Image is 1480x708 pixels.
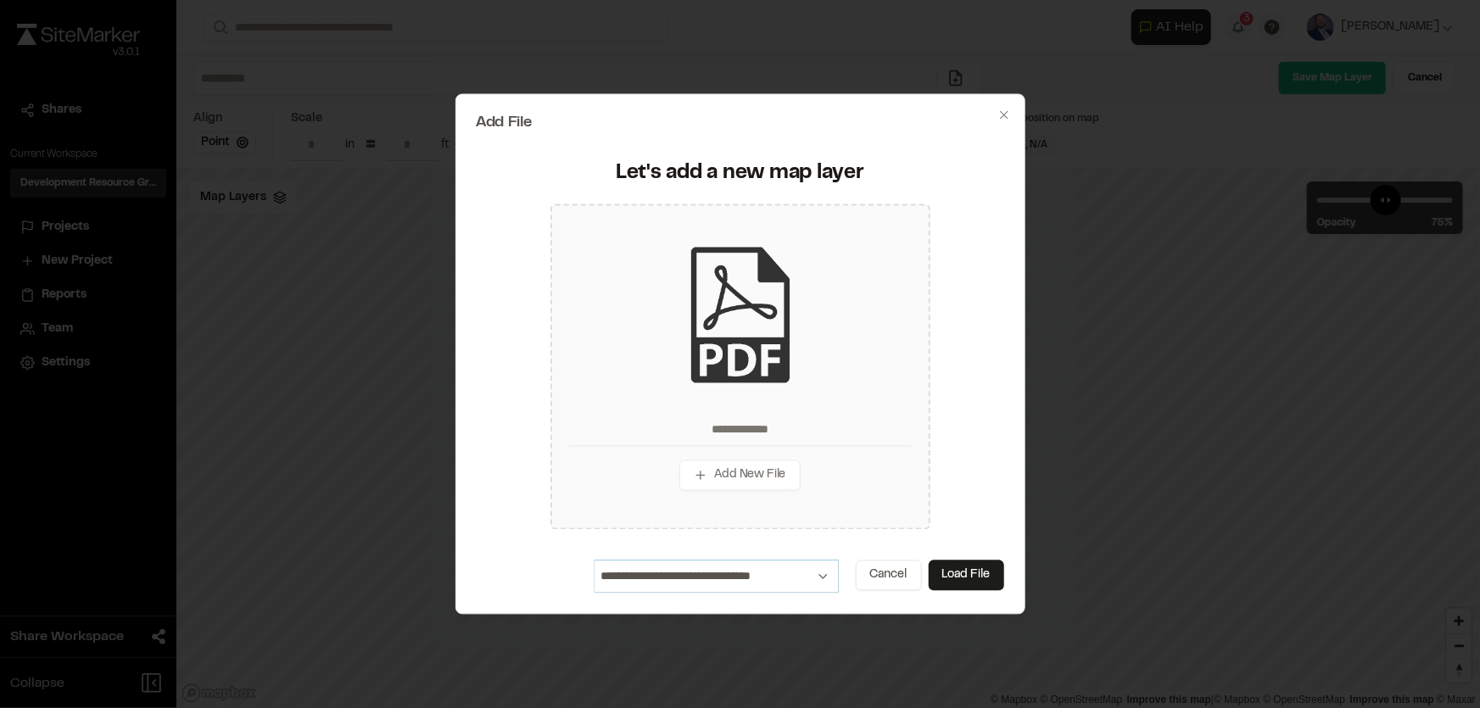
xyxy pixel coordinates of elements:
button: Add New File [679,460,800,490]
div: Add New File [550,204,930,530]
h2: Add File [477,114,1004,130]
button: Cancel [856,560,922,591]
button: Load File [929,560,1004,591]
div: Let's add a new map layer [487,160,994,187]
img: pdf_black_icon.png [673,247,808,382]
